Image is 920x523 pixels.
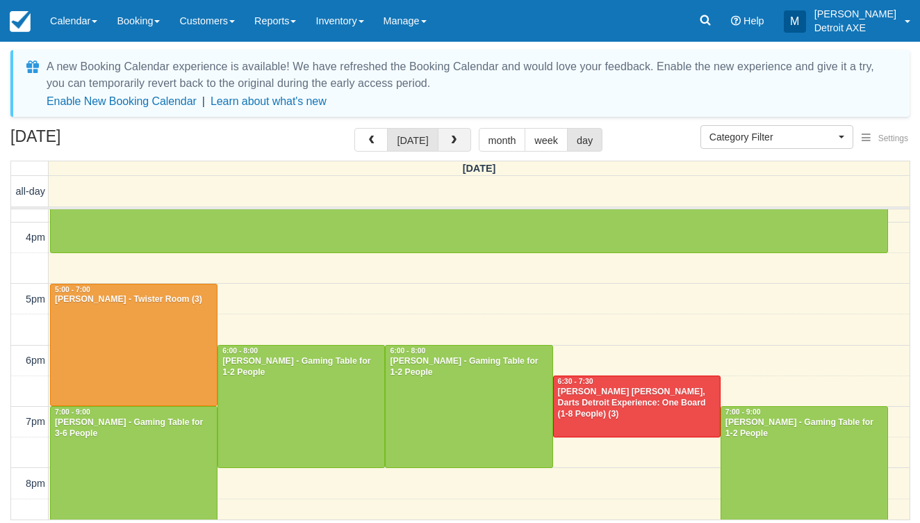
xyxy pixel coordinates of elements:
span: 8pm [26,478,45,489]
button: week [525,128,568,152]
div: [PERSON_NAME] - Gaming Table for 1-2 People [725,417,884,440]
button: [DATE] [387,128,438,152]
h2: [DATE] [10,128,186,154]
i: Help [731,16,741,26]
div: [PERSON_NAME] [PERSON_NAME], Darts Detroit Experience: One Board (1-8 People) (3) [557,387,716,420]
span: Settings [878,134,908,143]
p: Detroit AXE [814,21,896,35]
span: 4pm [26,232,45,243]
div: [PERSON_NAME] - Gaming Table for 1-2 People [389,356,548,378]
a: 6:00 - 8:00[PERSON_NAME] - Gaming Table for 1-2 People [385,345,552,468]
span: 7:00 - 9:00 [55,408,90,416]
div: A new Booking Calendar experience is available! We have refreshed the Booking Calendar and would ... [47,58,893,92]
div: [PERSON_NAME] - Gaming Table for 1-2 People [222,356,381,378]
span: Help [744,15,764,26]
div: M [784,10,806,33]
span: 5:00 - 7:00 [55,286,90,293]
span: Category Filter [709,130,835,144]
a: 5:00 - 7:00[PERSON_NAME] - Twister Room (3) [50,284,217,407]
div: [PERSON_NAME] - Gaming Table for 3-6 People [54,417,213,440]
span: 7:00 - 9:00 [725,408,761,416]
a: 6:30 - 7:30[PERSON_NAME] [PERSON_NAME], Darts Detroit Experience: One Board (1-8 People) (3) [553,376,721,437]
span: 6:00 - 8:00 [390,347,425,355]
span: 6pm [26,355,45,366]
button: Category Filter [700,125,853,149]
span: 6:30 - 7:30 [558,378,593,385]
button: day [567,128,602,152]
img: checkfront-main-nav-mini-logo.png [10,11,31,32]
a: 6:00 - 8:00[PERSON_NAME] - Gaming Table for 1-2 People [217,345,385,468]
button: Settings [853,129,917,149]
span: all-day [16,186,45,197]
p: [PERSON_NAME] [814,7,896,21]
span: | [202,95,205,107]
span: [DATE] [463,163,496,174]
span: 5pm [26,293,45,305]
span: 6:00 - 8:00 [222,347,258,355]
a: Learn about what's new [211,95,327,107]
span: 7pm [26,416,45,427]
button: month [479,128,526,152]
div: [PERSON_NAME] - Twister Room (3) [54,294,213,305]
button: Enable New Booking Calendar [47,95,197,108]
